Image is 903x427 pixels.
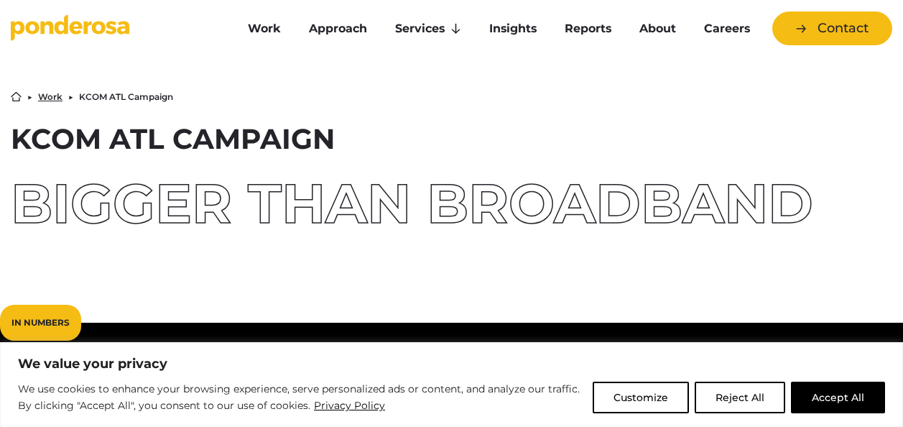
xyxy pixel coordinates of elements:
[384,14,472,44] a: Services
[38,93,62,101] a: Work
[791,382,885,413] button: Accept All
[297,14,378,44] a: Approach
[313,397,386,414] a: Privacy Policy
[18,381,582,415] p: We use cookies to enhance your browsing experience, serve personalized ads or content, and analyz...
[68,93,73,101] li: ▶︎
[11,125,892,153] h1: KCOM ATL Campaign
[11,14,215,43] a: Go to homepage
[693,14,761,44] a: Careers
[11,91,22,102] a: Home
[628,14,687,44] a: About
[18,355,885,372] p: We value your privacy
[478,14,547,44] a: Insights
[236,14,292,44] a: Work
[593,382,689,413] button: Customize
[11,176,892,231] div: Bigger than Broadband
[772,12,892,45] a: Contact
[553,14,622,44] a: Reports
[27,93,32,101] li: ▶︎
[79,93,173,101] li: KCOM ATL Campaign
[695,382,785,413] button: Reject All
